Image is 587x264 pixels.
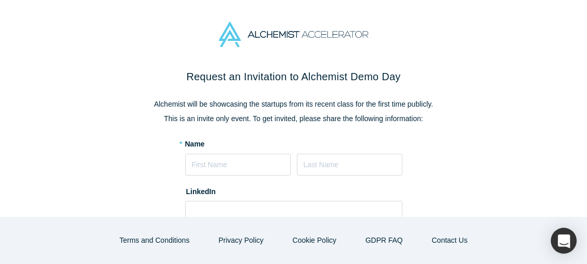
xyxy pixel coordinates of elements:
[185,154,291,175] input: First Name
[109,231,200,250] button: Terms and Conditions
[185,183,216,197] label: LinkedIn
[219,22,368,47] img: Alchemist Accelerator Logo
[207,231,274,250] button: Privacy Policy
[297,154,402,175] input: Last Name
[185,139,205,150] label: Name
[77,113,511,124] p: This is an invite only event. To get invited, please share the following information:
[282,231,348,250] button: Cookie Policy
[354,231,413,250] a: GDPR FAQ
[77,69,511,84] h2: Request an Invitation to Alchemist Demo Day
[421,231,478,250] button: Contact Us
[77,99,511,110] p: Alchemist will be showcasing the startups from its recent class for the first time publicly.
